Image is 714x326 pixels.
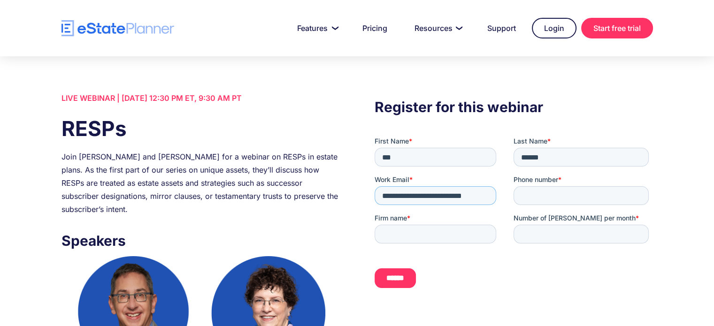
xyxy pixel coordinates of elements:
[375,136,653,304] iframe: Form 0
[532,18,576,38] a: Login
[286,19,346,38] a: Features
[61,114,339,143] h1: RESPs
[375,96,653,118] h3: Register for this webinar
[476,19,527,38] a: Support
[351,19,399,38] a: Pricing
[61,230,339,251] h3: Speakers
[61,91,339,105] div: LIVE WEBINAR | [DATE] 12:30 PM ET, 9:30 AM PT
[61,150,339,216] div: Join [PERSON_NAME] and [PERSON_NAME] for a webinar on RESPs in estate plans. As the first part of...
[61,20,174,37] a: home
[581,18,653,38] a: Start free trial
[403,19,471,38] a: Resources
